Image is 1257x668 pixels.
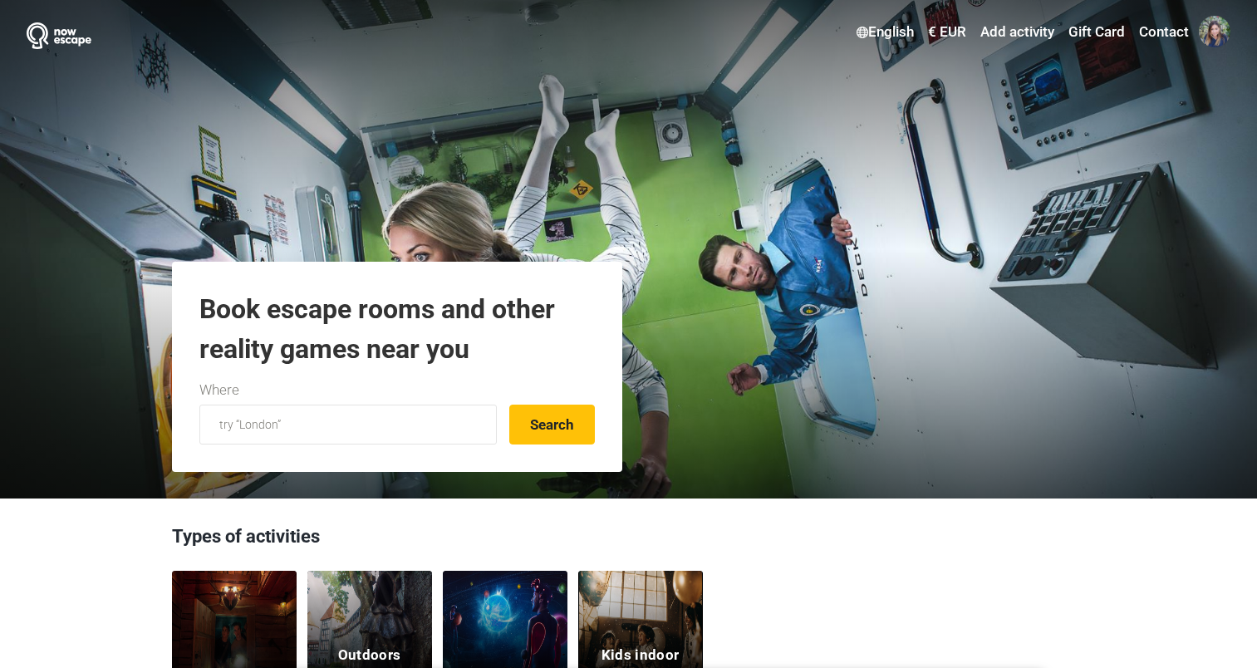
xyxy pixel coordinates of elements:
[199,289,595,369] h1: Book escape rooms and other reality games near you
[27,22,91,49] img: Nowescape logo
[172,523,1086,558] h3: Types of activities
[509,405,595,445] button: Search
[1135,17,1193,47] a: Contact
[1064,17,1129,47] a: Gift Card
[852,17,918,47] a: English
[924,17,970,47] a: € EUR
[199,405,497,445] input: try “London”
[857,27,868,38] img: English
[199,380,239,401] label: Where
[976,17,1058,47] a: Add activity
